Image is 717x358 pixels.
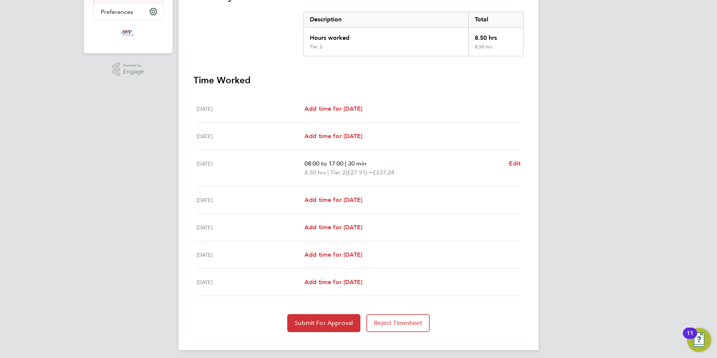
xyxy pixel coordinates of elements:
[287,314,360,332] button: Submit For Approval
[304,169,326,176] span: 8.50 hrs
[509,159,520,168] a: Edit
[304,12,468,27] div: Description
[304,132,362,140] span: Add time for [DATE]
[303,12,523,56] div: Summary
[310,44,322,50] div: Tier 2
[304,132,362,141] a: Add time for [DATE]
[374,319,422,327] span: Reject Timesheet
[123,69,144,75] span: Engage
[346,169,373,176] span: (£27.91) =
[304,104,362,113] a: Add time for [DATE]
[687,328,711,352] button: Open Resource Center, 11 new notifications
[468,12,523,27] div: Total
[93,28,163,40] a: Go to home page
[118,28,139,40] img: mmpconsultancy-logo-retina.png
[93,3,163,20] button: Preferences
[509,160,520,167] span: Edit
[112,62,144,77] a: Powered byEngage
[196,104,304,113] div: [DATE]
[304,196,362,205] a: Add time for [DATE]
[468,27,523,44] div: 8.50 hrs
[295,319,353,327] span: Submit For Approval
[196,196,304,205] div: [DATE]
[304,224,362,231] span: Add time for [DATE]
[327,169,329,176] span: |
[366,314,430,332] button: Reject Timesheet
[101,8,133,15] span: Preferences
[348,160,366,167] span: 30 min
[196,159,304,177] div: [DATE]
[304,27,468,44] div: Hours worked
[304,250,362,259] a: Add time for [DATE]
[304,223,362,232] a: Add time for [DATE]
[468,44,523,56] div: 8.50 hrs
[304,251,362,258] span: Add time for [DATE]
[345,160,346,167] span: |
[330,168,346,177] span: Tier 2
[373,169,394,176] span: £237.24
[304,278,362,286] span: Add time for [DATE]
[304,196,362,203] span: Add time for [DATE]
[304,105,362,112] span: Add time for [DATE]
[304,160,343,167] span: 08:00 to 17:00
[193,74,523,86] h3: Time Worked
[196,250,304,259] div: [DATE]
[196,132,304,141] div: [DATE]
[304,278,362,287] a: Add time for [DATE]
[196,278,304,287] div: [DATE]
[687,333,693,343] div: 11
[196,223,304,232] div: [DATE]
[123,62,144,69] span: Powered by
